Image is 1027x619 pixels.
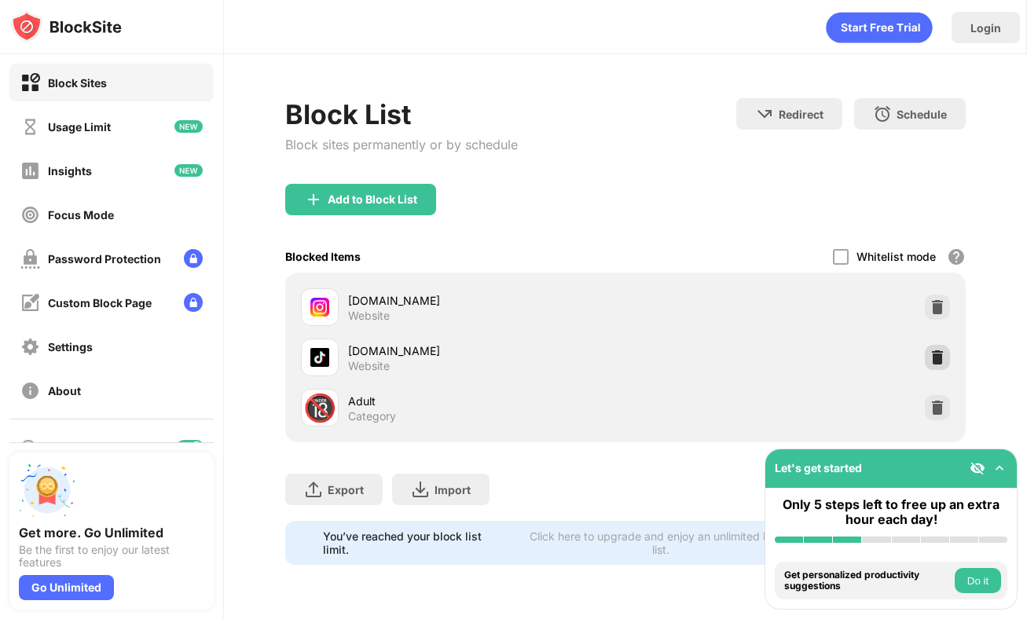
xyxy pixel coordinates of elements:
div: Get personalized productivity suggestions [784,570,951,592]
div: Insights [48,164,92,178]
div: Usage Limit [48,120,111,134]
div: Password Protection [48,252,161,266]
img: settings-off.svg [20,337,40,357]
img: favicons [310,348,329,367]
img: time-usage-off.svg [20,117,40,137]
div: Let's get started [775,461,862,474]
div: Schedule [897,108,947,121]
img: push-unlimited.svg [19,462,75,518]
div: Blocking [47,441,91,455]
img: about-off.svg [20,381,40,401]
div: Category [348,409,396,423]
div: Whitelist mode [856,250,936,263]
img: favicons [310,298,329,317]
div: 🔞 [303,392,336,424]
div: Only 5 steps left to free up an extra hour each day! [775,497,1007,527]
div: Click here to upgrade and enjoy an unlimited block list. [520,529,801,556]
div: Export [328,483,364,496]
div: Focus Mode [48,208,114,222]
div: Block sites permanently or by schedule [285,137,518,152]
img: omni-setup-toggle.svg [992,460,1007,476]
img: blocking-icon.svg [19,438,38,457]
div: Block List [285,98,518,130]
div: Go Unlimited [19,575,114,600]
div: Be the first to enjoy our latest features [19,544,204,569]
img: eye-not-visible.svg [970,460,985,476]
div: Block Sites [48,76,107,90]
img: lock-menu.svg [184,249,203,268]
div: Redirect [779,108,823,121]
img: lock-menu.svg [184,293,203,312]
img: customize-block-page-off.svg [20,293,40,313]
img: new-icon.svg [174,164,203,177]
img: focus-off.svg [20,205,40,225]
div: Login [970,21,1001,35]
div: Settings [48,340,93,353]
img: new-icon.svg [174,120,203,133]
div: Adult [348,393,625,409]
img: logo-blocksite.svg [11,11,122,42]
img: password-protection-off.svg [20,249,40,269]
div: Blocked Items [285,250,361,263]
button: Do it [955,568,1001,593]
div: Add to Block List [328,193,417,206]
div: You’ve reached your block list limit. [323,529,510,556]
div: Custom Block Page [48,296,152,309]
div: animation [826,12,933,43]
img: block-on.svg [20,73,40,93]
div: Website [348,359,390,373]
div: [DOMAIN_NAME] [348,342,625,359]
div: Get more. Go Unlimited [19,525,204,540]
div: About [48,384,81,397]
img: insights-off.svg [20,161,40,181]
div: [DOMAIN_NAME] [348,292,625,309]
div: Import [435,483,471,496]
div: Website [348,309,390,323]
